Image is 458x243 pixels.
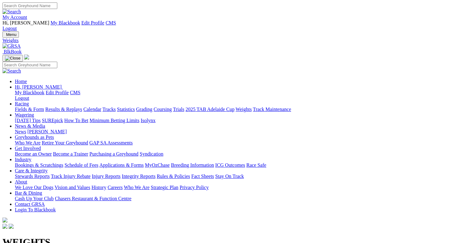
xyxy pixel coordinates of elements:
[191,174,214,179] a: Fact Sheets
[15,162,456,168] div: Industry
[15,196,456,201] div: Bar & Dining
[2,31,19,38] button: Toggle navigation
[173,107,184,112] a: Trials
[89,140,133,145] a: GAP SA Assessments
[9,224,14,229] img: twitter.svg
[154,107,172,112] a: Coursing
[15,196,54,201] a: Cash Up Your Club
[124,185,150,190] a: Who We Are
[15,95,29,101] a: Logout
[45,107,82,112] a: Results & Replays
[15,151,456,157] div: Get Involved
[42,140,88,145] a: Retire Your Greyhound
[89,118,139,123] a: Minimum Betting Limits
[103,107,116,112] a: Tracks
[81,20,104,25] a: Edit Profile
[2,9,21,15] img: Search
[2,218,7,223] img: logo-grsa-white.png
[107,185,123,190] a: Careers
[83,107,101,112] a: Calendar
[15,107,456,112] div: Racing
[15,207,56,212] a: Login To Blackbook
[46,90,69,95] a: Edit Profile
[15,123,45,129] a: News & Media
[15,146,41,151] a: Get Involved
[185,107,234,112] a: 2025 TAB Adelaide Cup
[15,190,42,196] a: Bar & Dining
[236,107,252,112] a: Weights
[15,174,50,179] a: Stewards Reports
[2,55,23,62] button: Toggle navigation
[15,90,456,101] div: Hi, [PERSON_NAME]
[91,185,106,190] a: History
[15,118,41,123] a: [DATE] Tips
[2,62,57,68] input: Search
[99,162,144,168] a: Applications & Forms
[141,118,155,123] a: Isolynx
[2,2,57,9] input: Search
[15,157,31,162] a: Industry
[15,84,63,90] a: Hi, [PERSON_NAME]
[4,49,22,54] span: BlkBook
[92,174,120,179] a: Injury Reports
[15,140,41,145] a: Who We Are
[64,118,89,123] a: How To Bet
[15,179,27,184] a: About
[15,129,456,135] div: News & Media
[140,151,163,157] a: Syndication
[2,224,7,229] img: facebook.svg
[151,185,178,190] a: Strategic Plan
[15,174,456,179] div: Care & Integrity
[2,49,22,54] a: BlkBook
[89,151,138,157] a: Purchasing a Greyhound
[2,26,17,31] a: Logout
[15,101,29,106] a: Racing
[51,174,90,179] a: Track Injury Rebate
[15,201,45,207] a: Contact GRSA
[253,107,291,112] a: Track Maintenance
[15,118,456,123] div: Wagering
[70,90,81,95] a: CMS
[15,129,26,134] a: News
[2,20,456,31] div: My Account
[2,15,27,20] a: My Account
[24,55,29,60] img: logo-grsa-white.png
[55,185,90,190] a: Vision and Values
[106,20,116,25] a: CMS
[15,185,53,190] a: We Love Our Dogs
[2,38,456,43] a: Weights
[50,20,80,25] a: My Blackbook
[53,151,88,157] a: Become a Trainer
[145,162,170,168] a: MyOzChase
[64,162,98,168] a: Schedule of Fees
[246,162,266,168] a: Race Safe
[15,79,27,84] a: Home
[15,84,62,90] span: Hi, [PERSON_NAME]
[15,140,456,146] div: Greyhounds as Pets
[117,107,135,112] a: Statistics
[157,174,190,179] a: Rules & Policies
[215,174,244,179] a: Stay On Track
[2,20,49,25] span: Hi, [PERSON_NAME]
[6,32,16,37] span: Menu
[15,107,44,112] a: Fields & Form
[15,151,52,157] a: Become an Owner
[2,43,21,49] img: GRSA
[15,185,456,190] div: About
[215,162,245,168] a: ICG Outcomes
[55,196,131,201] a: Chasers Restaurant & Function Centre
[15,112,34,117] a: Wagering
[15,90,45,95] a: My Blackbook
[2,68,21,74] img: Search
[27,129,67,134] a: [PERSON_NAME]
[136,107,152,112] a: Grading
[5,56,20,61] img: Close
[15,162,63,168] a: Bookings & Scratchings
[171,162,214,168] a: Breeding Information
[122,174,155,179] a: Integrity Reports
[42,118,63,123] a: SUREpick
[15,135,54,140] a: Greyhounds as Pets
[15,168,48,173] a: Care & Integrity
[180,185,209,190] a: Privacy Policy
